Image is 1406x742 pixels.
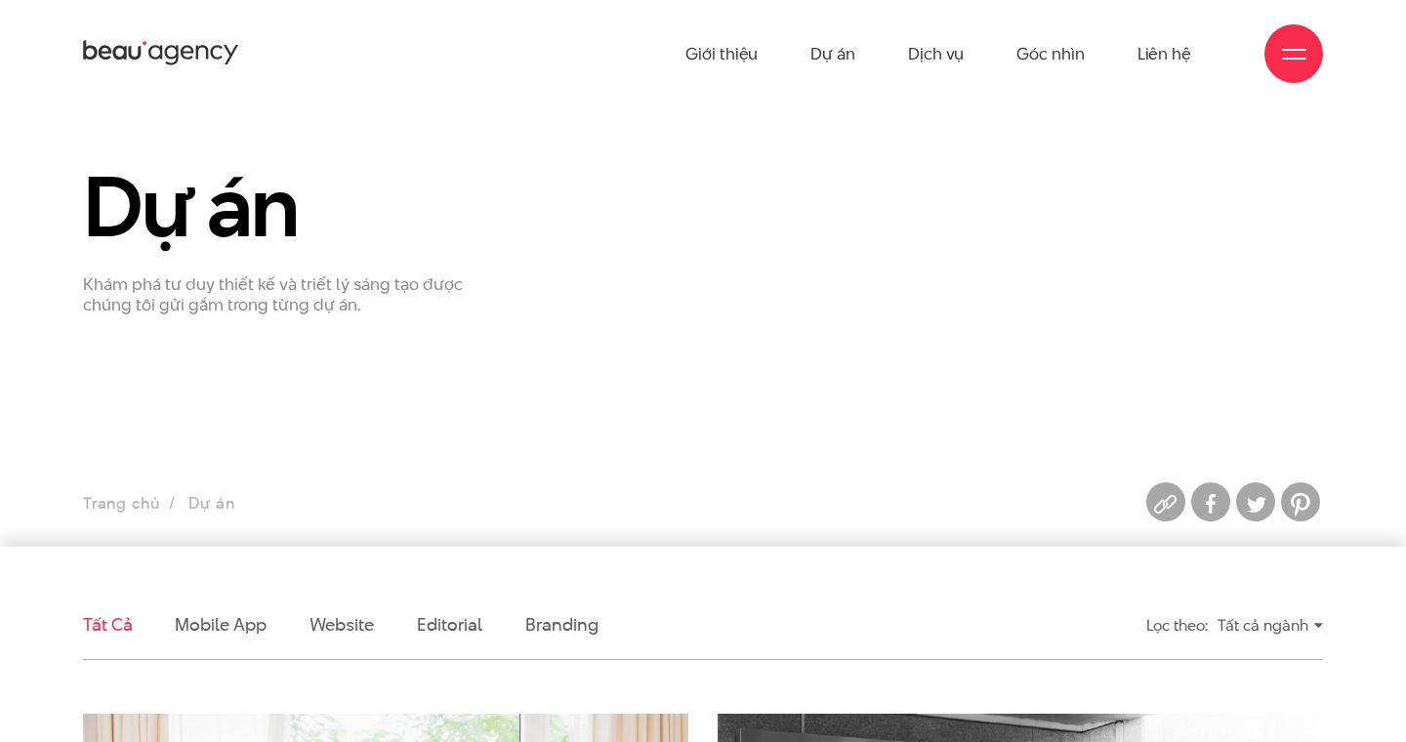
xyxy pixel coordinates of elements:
[525,612,598,637] a: Branding
[1218,608,1323,642] div: Tất cả ngành
[1146,608,1208,642] div: Lọc theo:
[83,492,159,515] a: Trang chủ
[175,612,266,637] a: Mobile app
[83,274,476,315] p: Khám phá tư duy thiết kế và triết lý sáng tạo được chúng tôi gửi gắm trong từng dự án.
[83,612,132,637] a: Tất cả
[83,161,476,251] h1: Dự án
[310,612,374,637] a: Website
[417,612,482,637] a: Editorial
